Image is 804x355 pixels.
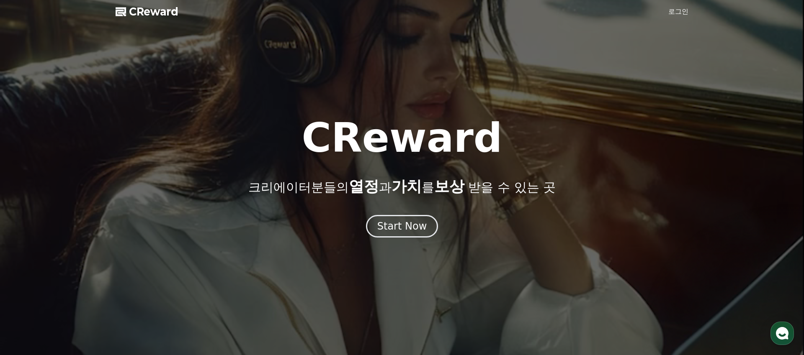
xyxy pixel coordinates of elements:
p: 크리에이터분들의 과 를 받을 수 있는 곳 [248,178,556,195]
div: Start Now [377,220,427,233]
span: 가치 [392,178,422,195]
span: 열정 [349,178,379,195]
a: Start Now [366,223,438,231]
a: 로그인 [668,7,688,17]
button: Start Now [366,215,438,238]
a: CReward [116,5,178,18]
span: CReward [129,5,178,18]
h1: CReward [301,118,502,158]
span: 보상 [434,178,464,195]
